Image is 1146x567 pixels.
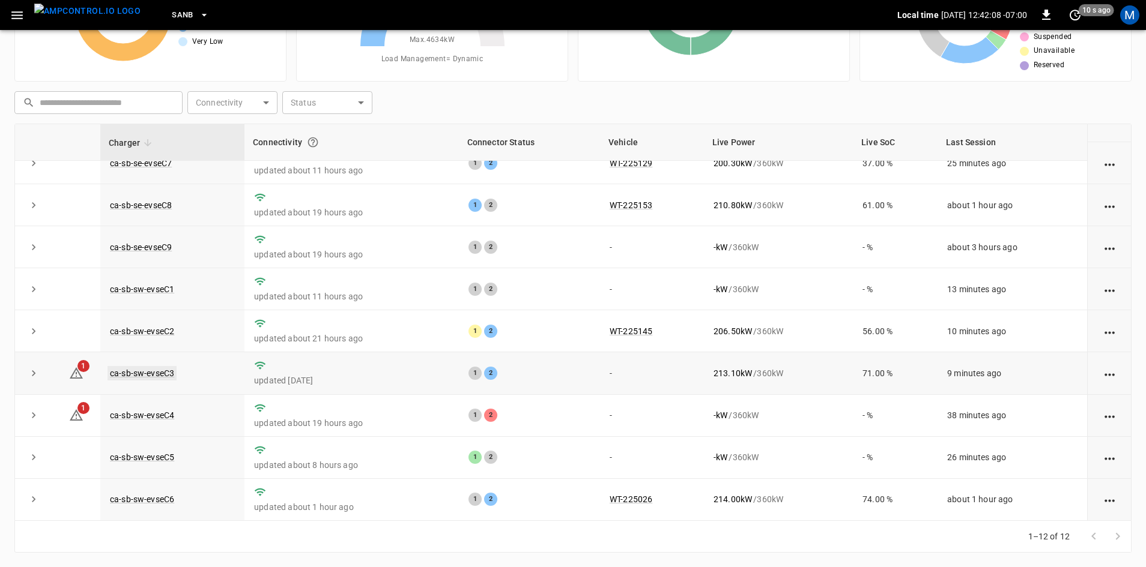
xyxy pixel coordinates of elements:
[853,395,938,437] td: - %
[34,4,141,19] img: ampcontrol.io logo
[69,368,83,377] a: 1
[1028,530,1070,542] p: 1–12 of 12
[610,158,652,168] a: WT-225129
[714,493,752,505] p: 214.00 kW
[25,406,43,424] button: expand row
[484,199,497,212] div: 2
[1102,409,1117,421] div: action cell options
[600,395,704,437] td: -
[110,242,172,252] a: ca-sb-se-evseC9
[714,241,843,253] div: / 360 kW
[714,493,843,505] div: / 360 kW
[25,238,43,256] button: expand row
[254,248,449,260] p: updated about 19 hours ago
[110,410,174,420] a: ca-sb-sw-evseC4
[1102,367,1117,379] div: action cell options
[714,199,752,211] p: 210.80 kW
[938,395,1087,437] td: 38 minutes ago
[1034,59,1064,71] span: Reserved
[109,136,156,150] span: Charger
[77,360,89,372] span: 1
[484,451,497,464] div: 2
[938,352,1087,394] td: 9 minutes ago
[853,142,938,184] td: 37.00 %
[938,437,1087,479] td: 26 minutes ago
[254,459,449,471] p: updated about 8 hours ago
[938,479,1087,521] td: about 1 hour ago
[938,142,1087,184] td: 25 minutes ago
[938,310,1087,352] td: 10 minutes ago
[1066,5,1085,25] button: set refresh interval
[468,367,482,380] div: 1
[897,9,939,21] p: Local time
[468,451,482,464] div: 1
[714,157,843,169] div: / 360 kW
[484,367,497,380] div: 2
[110,494,174,504] a: ca-sb-sw-evseC6
[714,157,752,169] p: 200.30 kW
[254,417,449,429] p: updated about 19 hours ago
[172,8,193,22] span: SanB
[25,280,43,298] button: expand row
[468,241,482,254] div: 1
[1102,283,1117,295] div: action cell options
[1102,199,1117,211] div: action cell options
[254,206,449,218] p: updated about 19 hours ago
[1102,241,1117,253] div: action cell options
[484,241,497,254] div: 2
[254,501,449,513] p: updated about 1 hour ago
[1102,451,1117,463] div: action cell options
[610,200,652,210] a: WT-225153
[484,283,497,296] div: 2
[853,124,938,161] th: Live SoC
[110,452,174,462] a: ca-sb-sw-evseC5
[853,352,938,394] td: 71.00 %
[25,196,43,214] button: expand row
[77,402,89,414] span: 1
[714,325,843,337] div: / 360 kW
[25,364,43,382] button: expand row
[714,199,843,211] div: / 360 kW
[484,325,497,338] div: 2
[468,409,482,422] div: 1
[1034,31,1072,43] span: Suspended
[1102,325,1117,337] div: action cell options
[69,410,83,419] a: 1
[302,131,324,153] button: Connection between the charger and our software.
[108,366,177,380] a: ca-sb-sw-evseC3
[610,326,652,336] a: WT-225145
[110,326,174,336] a: ca-sb-sw-evseC2
[1102,157,1117,169] div: action cell options
[938,124,1087,161] th: Last Session
[254,290,449,302] p: updated about 11 hours ago
[484,493,497,506] div: 2
[853,268,938,310] td: - %
[714,325,752,337] p: 206.50 kW
[381,53,484,65] span: Load Management = Dynamic
[714,451,843,463] div: / 360 kW
[468,157,482,170] div: 1
[110,158,172,168] a: ca-sb-se-evseC7
[484,409,497,422] div: 2
[254,164,449,176] p: updated about 11 hours ago
[253,131,450,153] div: Connectivity
[25,322,43,340] button: expand row
[1120,5,1139,25] div: profile-icon
[600,268,704,310] td: -
[938,184,1087,226] td: about 1 hour ago
[254,374,449,386] p: updated [DATE]
[714,367,843,379] div: / 360 kW
[941,9,1027,21] p: [DATE] 12:42:08 -07:00
[714,409,843,421] div: / 360 kW
[468,199,482,212] div: 1
[1102,115,1117,127] div: action cell options
[468,325,482,338] div: 1
[468,493,482,506] div: 1
[25,448,43,466] button: expand row
[484,157,497,170] div: 2
[167,4,214,27] button: SanB
[714,283,843,295] div: / 360 kW
[853,226,938,268] td: - %
[714,283,727,295] p: - kW
[938,226,1087,268] td: about 3 hours ago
